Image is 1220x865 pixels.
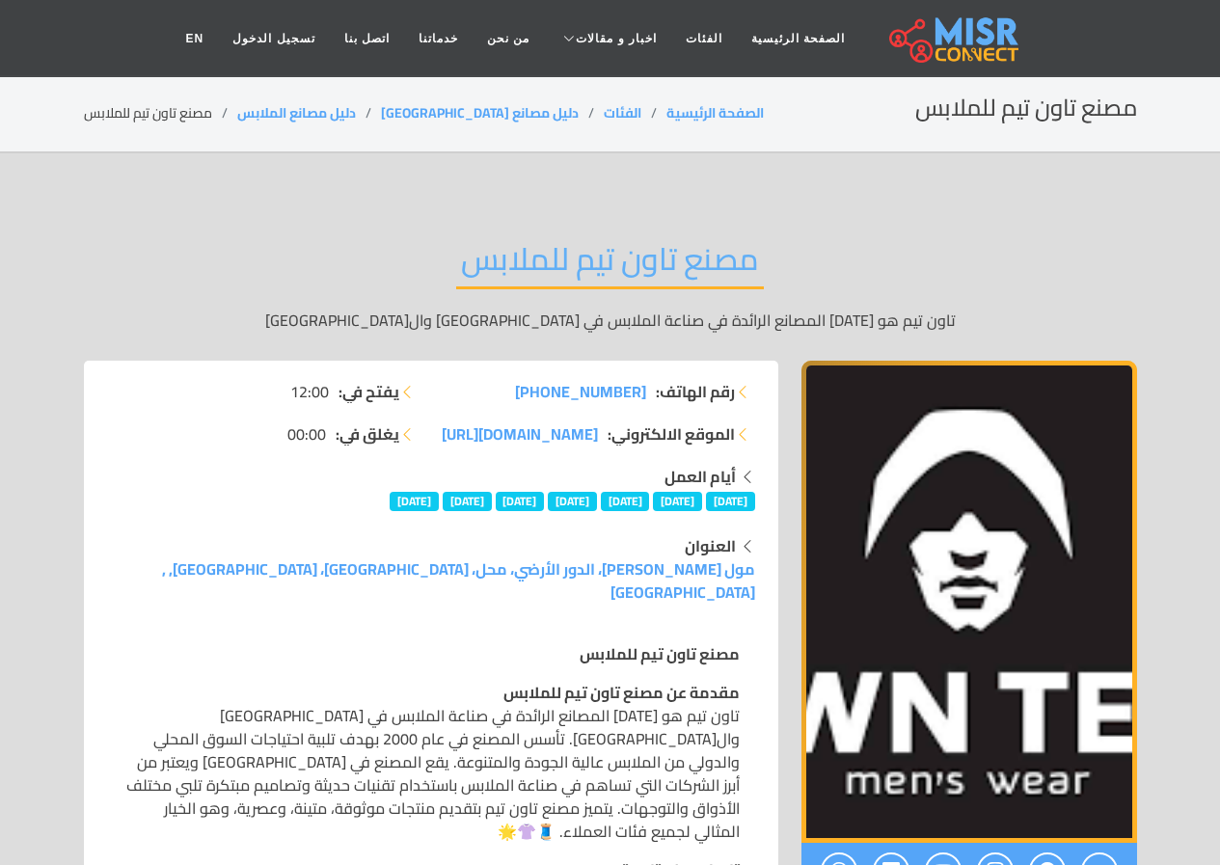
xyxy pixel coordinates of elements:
span: [DOMAIN_NAME][URL] [442,419,598,448]
span: [DATE] [496,492,545,511]
a: اخبار و مقالات [544,20,671,57]
span: [DATE] [706,492,755,511]
a: الصفحة الرئيسية [666,100,764,125]
strong: مصنع تاون تيم للملابس [580,639,740,668]
span: اخبار و مقالات [576,30,657,47]
li: مصنع تاون تيم للملابس [84,103,237,123]
img: main.misr_connect [889,14,1018,63]
strong: مقدمة عن مصنع تاون تيم للملابس [503,678,740,707]
strong: يفتح في: [339,380,399,403]
span: [DATE] [390,492,439,511]
h2: مصنع تاون تيم للملابس [915,95,1137,122]
a: الفئات [604,100,641,125]
a: EN [172,20,219,57]
a: دليل مصانع الملابس [237,100,356,125]
p: تاون تيم هو [DATE] المصانع الرائدة في صناعة الملابس في [GEOGRAPHIC_DATA] وال[GEOGRAPHIC_DATA] [84,309,1137,332]
p: تاون تيم هو [DATE] المصانع الرائدة في صناعة الملابس في [GEOGRAPHIC_DATA] وال[GEOGRAPHIC_DATA]. تأ... [122,681,740,843]
a: الفئات [671,20,737,57]
strong: رقم الهاتف: [656,380,735,403]
strong: الموقع الالكتروني: [608,422,735,446]
span: 12:00 [290,380,329,403]
a: من نحن [473,20,544,57]
a: [PHONE_NUMBER] [515,380,646,403]
strong: يغلق في: [336,422,399,446]
a: دليل مصانع [GEOGRAPHIC_DATA] [381,100,579,125]
span: [DATE] [601,492,650,511]
a: اتصل بنا [330,20,404,57]
span: [DATE] [443,492,492,511]
a: الصفحة الرئيسية [737,20,859,57]
a: [DOMAIN_NAME][URL] [442,422,598,446]
a: تسجيل الدخول [218,20,329,57]
h2: مصنع تاون تيم للملابس [456,240,764,289]
strong: أيام العمل [664,462,736,491]
span: [PHONE_NUMBER] [515,377,646,406]
a: مول [PERSON_NAME]، الدور الأرضي، محل، [GEOGRAPHIC_DATA]، [GEOGRAPHIC_DATA], , [GEOGRAPHIC_DATA] [162,554,755,607]
span: [DATE] [548,492,597,511]
span: 00:00 [287,422,326,446]
strong: العنوان [685,531,736,560]
a: خدماتنا [404,20,473,57]
img: مصنع تاون تيم للملابس [801,361,1137,843]
div: 1 / 1 [801,361,1137,843]
span: [DATE] [653,492,702,511]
